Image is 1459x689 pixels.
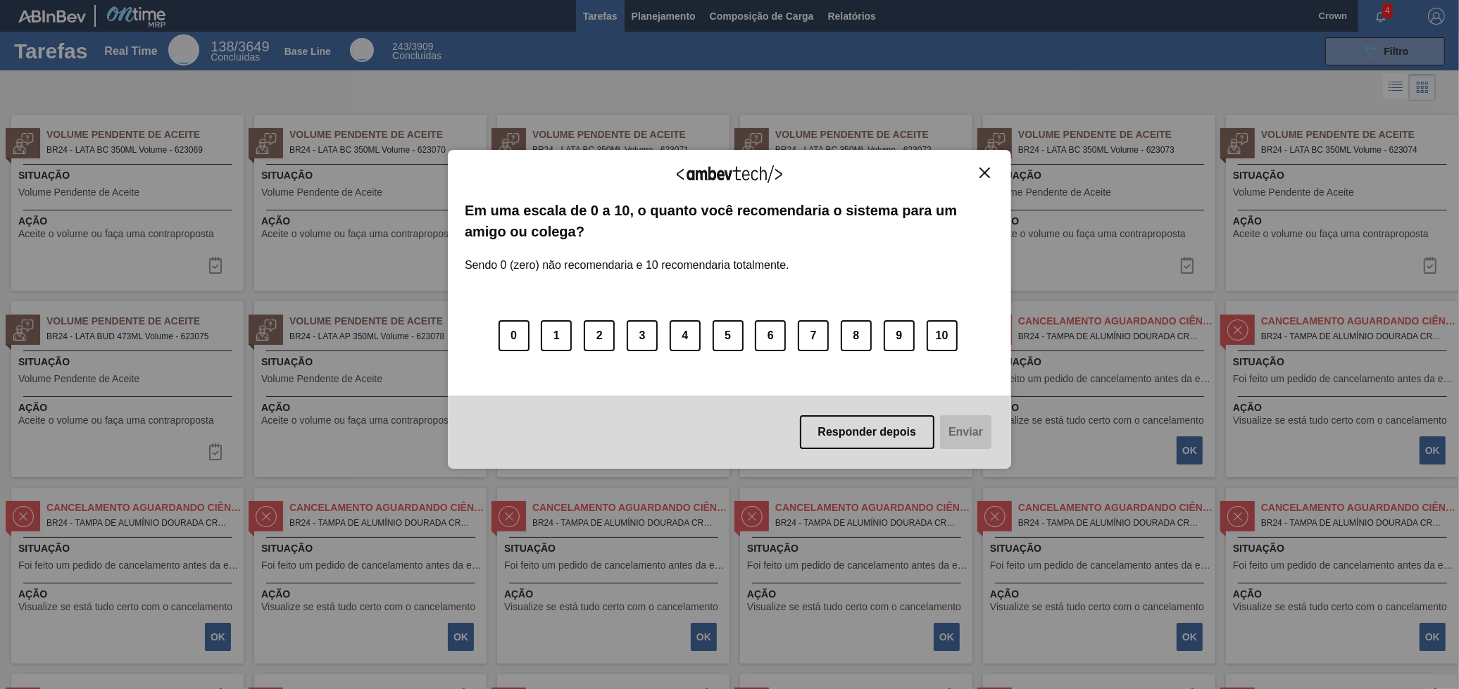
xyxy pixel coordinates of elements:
[800,415,935,449] button: Responder depois
[584,320,615,351] button: 2
[927,320,958,351] button: 10
[713,320,744,351] button: 5
[499,320,530,351] button: 0
[841,320,872,351] button: 8
[884,320,915,351] button: 9
[979,167,990,178] img: Close
[755,320,786,351] button: 6
[677,165,782,183] img: Logo Ambevtech
[465,242,789,272] label: Sendo 0 (zero) não recomendaria e 10 recomendaria totalmente.
[798,320,829,351] button: 7
[975,167,994,179] button: Close
[465,200,994,243] label: Em uma escala de 0 a 10, o quanto você recomendaria o sistema para um amigo ou colega?
[670,320,701,351] button: 4
[627,320,658,351] button: 3
[541,320,572,351] button: 1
